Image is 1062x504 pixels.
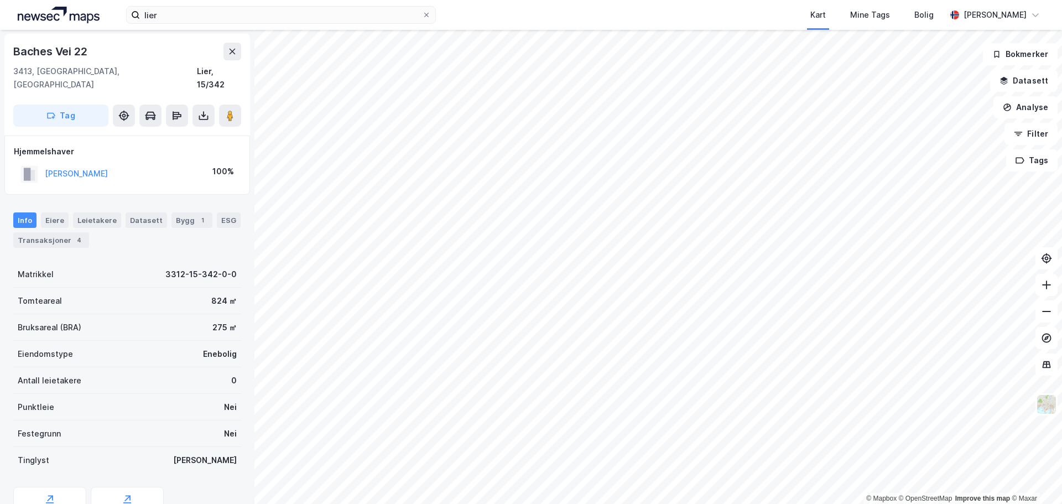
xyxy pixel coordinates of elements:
a: Mapbox [866,495,897,502]
div: 275 ㎡ [212,321,237,334]
div: Baches Vei 22 [13,43,89,60]
div: 3413, [GEOGRAPHIC_DATA], [GEOGRAPHIC_DATA] [13,65,197,91]
div: Bolig [914,8,934,22]
div: Eiendomstype [18,347,73,361]
div: 824 ㎡ [211,294,237,308]
div: Punktleie [18,401,54,414]
div: Matrikkel [18,268,54,281]
div: 1 [197,215,208,226]
div: 0 [231,374,237,387]
button: Tag [13,105,108,127]
img: Z [1036,394,1057,415]
div: Nei [224,427,237,440]
div: 3312-15-342-0-0 [165,268,237,281]
div: [PERSON_NAME] [173,454,237,467]
div: Bygg [171,212,212,228]
input: Søk på adresse, matrikkel, gårdeiere, leietakere eller personer [140,7,422,23]
div: Mine Tags [850,8,890,22]
div: Kart [810,8,826,22]
div: 4 [74,235,85,246]
div: Info [13,212,37,228]
div: Eiere [41,212,69,228]
div: Leietakere [73,212,121,228]
div: Hjemmelshaver [14,145,241,158]
div: Transaksjoner [13,232,89,248]
div: Nei [224,401,237,414]
div: [PERSON_NAME] [964,8,1027,22]
button: Analyse [993,96,1058,118]
button: Datasett [990,70,1058,92]
div: 100% [212,165,234,178]
img: logo.a4113a55bc3d86da70a041830d287a7e.svg [18,7,100,23]
div: Tinglyst [18,454,49,467]
div: Antall leietakere [18,374,81,387]
iframe: Chat Widget [1007,451,1062,504]
div: Lier, 15/342 [197,65,241,91]
button: Tags [1006,149,1058,172]
button: Bokmerker [983,43,1058,65]
a: OpenStreetMap [899,495,952,502]
div: Tomteareal [18,294,62,308]
a: Improve this map [955,495,1010,502]
div: ESG [217,212,241,228]
div: Kontrollprogram for chat [1007,451,1062,504]
div: Enebolig [203,347,237,361]
div: Festegrunn [18,427,61,440]
div: Bruksareal (BRA) [18,321,81,334]
button: Filter [1004,123,1058,145]
div: Datasett [126,212,167,228]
